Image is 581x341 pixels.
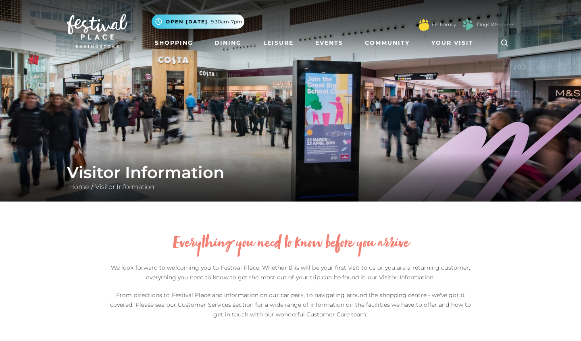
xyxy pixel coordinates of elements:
a: Leisure [260,35,297,50]
a: Home [67,183,91,191]
p: We look forward to welcoming you to Festival Place. Whether this will be your first visit to us o... [105,263,476,282]
div: / [61,163,521,192]
span: 9.30am-7pm [211,18,242,25]
a: Visitor Information [93,183,156,191]
a: Dogs Welcome! [477,21,514,28]
a: Your Visit [428,35,481,50]
a: Community [362,35,413,50]
a: Shopping [152,35,196,50]
h2: Everything you need to know before you arrive [105,235,476,253]
p: From directions to Festival Place and information on our car park, to navigating around the shopp... [105,290,476,319]
span: Open [DATE] [166,18,208,25]
img: Festival Place Logo [67,14,127,48]
a: Dining [211,35,245,50]
button: Open [DATE] 9.30am-7pm [152,15,244,29]
h1: Visitor Information [67,163,514,182]
a: FP Family [432,21,456,28]
span: Your Visit [431,39,473,47]
a: Events [312,35,346,50]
